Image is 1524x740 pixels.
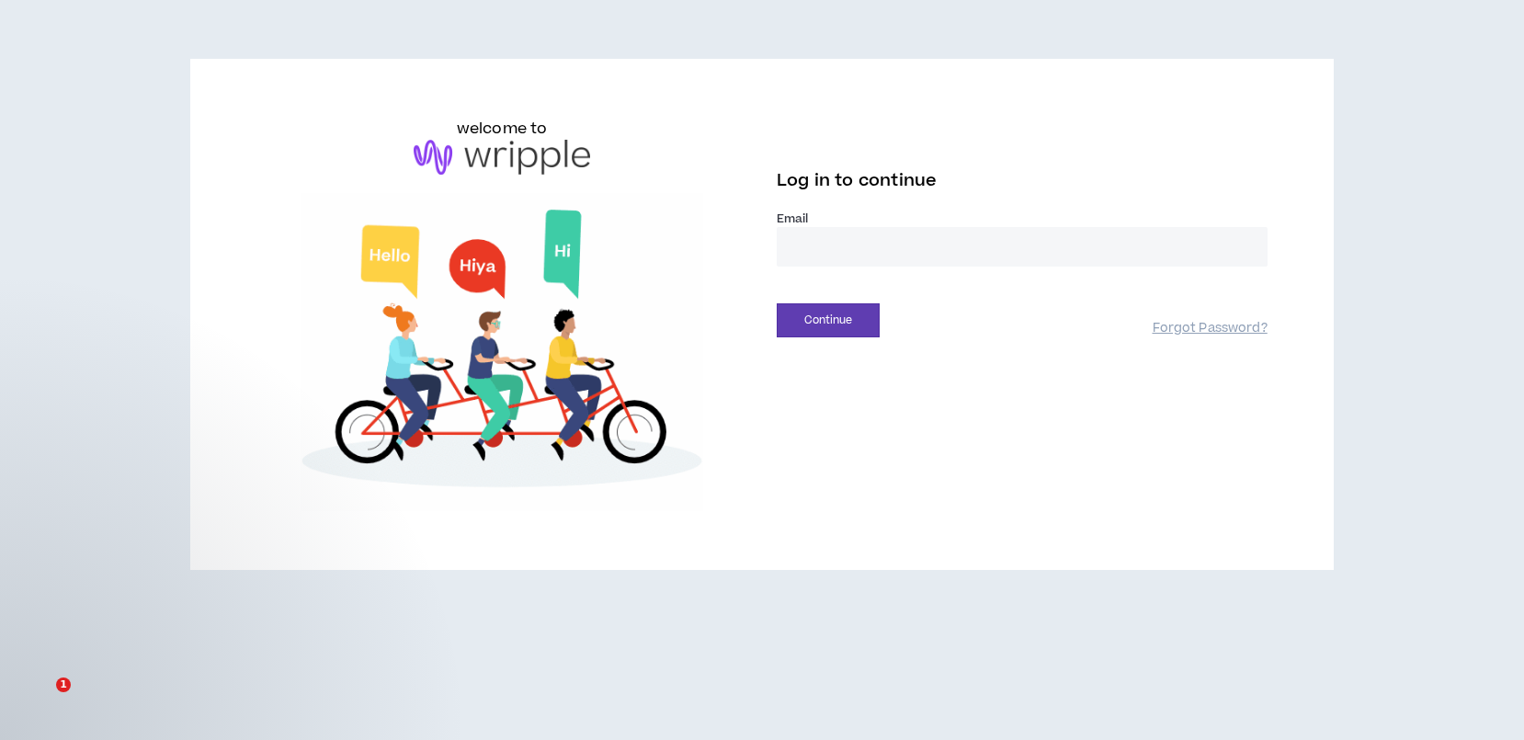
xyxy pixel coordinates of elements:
span: Log in to continue [777,169,937,192]
label: Email [777,211,1268,227]
iframe: Intercom notifications message [14,562,381,690]
button: Continue [777,303,880,337]
img: Welcome to Wripple [256,193,747,512]
a: Forgot Password? [1153,320,1268,337]
img: logo-brand.png [414,140,590,175]
iframe: Intercom live chat [18,677,63,722]
h6: welcome to [457,118,548,140]
span: 1 [56,677,71,692]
